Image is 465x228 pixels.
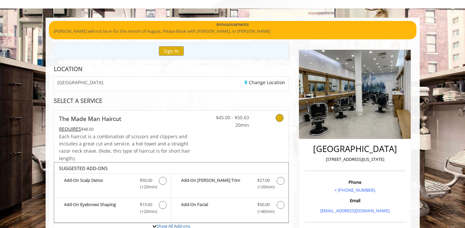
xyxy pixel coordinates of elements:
span: This service needs some Advance to be paid before we block your appointment [59,126,81,132]
label: Add-On Eyebrows Shaping [57,201,168,217]
b: Announcements [216,21,249,28]
p: [PERSON_NAME] will not be in for the month of August. Please Book with [PERSON_NAME], or [PERSON_... [54,28,412,35]
label: Add-On Scalp Detox [57,177,168,192]
b: The Made Man Haircut [59,114,121,123]
h2: [GEOGRAPHIC_DATA] [306,144,404,154]
b: Add-On Scalp Detox [64,177,133,191]
div: $48.00 [59,125,191,133]
span: [GEOGRAPHIC_DATA] [57,80,103,85]
div: The Made Man Haircut Add-onS [54,162,289,223]
h3: Email [306,198,404,203]
a: [EMAIL_ADDRESS][DOMAIN_NAME] [320,208,390,214]
b: Add-On Facial [181,201,251,215]
p: [STREET_ADDRESS][US_STATE] [306,156,404,163]
span: $50.00 [140,177,152,184]
span: $50.00 [257,201,270,208]
span: $27.00 [257,177,270,184]
span: 20min [210,122,249,129]
span: Each haircut is a combination of scissors and clippers and includes a great cut and service, a ho... [59,133,190,161]
span: (+20min ) [136,208,156,215]
span: (+20min ) [136,183,156,190]
span: (+40min ) [254,208,273,215]
label: Add-On Beard Trim [175,177,285,192]
span: (+20min ) [254,183,273,190]
b: Add-On [PERSON_NAME] Trim [181,177,251,191]
div: SELECT A SERVICE [54,98,289,104]
button: Sign In [159,46,184,56]
b: Add-On Eyebrows Shaping [64,201,133,215]
label: Add-On Facial [175,201,285,217]
a: Change Location [244,79,285,85]
span: $45.00 - $50.63 [210,114,249,121]
h3: Phone [306,180,404,184]
b: SUGGESTED ADD-ONS [59,165,108,171]
b: LOCATION [54,65,82,73]
span: $15.00 [140,201,152,208]
a: + [PHONE_NUMBER]. [334,187,376,193]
